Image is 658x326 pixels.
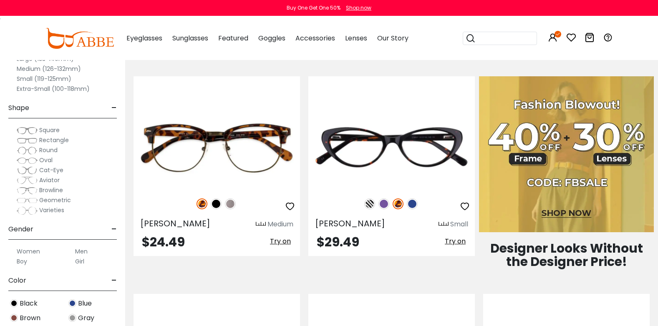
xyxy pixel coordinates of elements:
[8,219,33,239] span: Gender
[20,313,40,323] span: Brown
[267,219,293,229] div: Medium
[134,106,300,190] img: Leopard Chad - Combination,Metal,Plastic ,Adjust Nose Pads
[39,206,64,214] span: Varieties
[126,33,162,43] span: Eyeglasses
[78,298,92,308] span: Blue
[20,298,38,308] span: Black
[17,156,38,165] img: Oval.png
[17,126,38,135] img: Square.png
[442,236,468,247] button: Try on
[39,166,63,174] span: Cat-Eye
[17,166,38,175] img: Cat-Eye.png
[111,98,117,118] span: -
[407,198,418,209] img: Blue
[256,221,266,228] img: size ruler
[39,136,69,144] span: Rectangle
[75,256,84,266] label: Girl
[39,126,60,134] span: Square
[346,4,371,12] div: Shop now
[39,156,53,164] span: Oval
[142,233,185,251] span: $24.49
[68,314,76,322] img: Gray
[17,74,71,84] label: Small (119-125mm)
[140,218,210,229] span: [PERSON_NAME]
[17,64,81,74] label: Medium (126-132mm)
[378,198,389,209] img: Purple
[450,219,468,229] div: Small
[17,176,38,185] img: Aviator.png
[8,271,26,291] span: Color
[267,236,293,247] button: Try on
[258,33,285,43] span: Goggles
[39,146,58,154] span: Round
[445,236,466,246] span: Try on
[490,239,643,271] span: Designer Looks Without the Designer Price!
[45,28,114,49] img: abbeglasses.com
[8,98,29,118] span: Shape
[439,221,449,228] img: size ruler
[75,246,88,256] label: Men
[197,198,207,209] img: Leopard
[393,198,403,209] img: Leopard
[317,233,359,251] span: $29.49
[17,256,27,266] label: Boy
[17,146,38,155] img: Round.png
[342,4,371,11] a: Shop now
[39,176,60,184] span: Aviator
[111,271,117,291] span: -
[17,136,38,145] img: Rectangle.png
[295,33,335,43] span: Accessories
[17,84,90,94] label: Extra-Small (100-118mm)
[10,314,18,322] img: Brown
[377,33,408,43] span: Our Story
[10,299,18,307] img: Black
[308,106,475,190] img: Leopard Elena - Acetate ,Universal Bridge Fit
[39,186,63,194] span: Browline
[172,33,208,43] span: Sunglasses
[17,206,38,215] img: Varieties.png
[211,198,222,209] img: Black
[287,4,340,12] div: Buy One Get One 50%
[17,246,40,256] label: Women
[78,313,94,323] span: Gray
[17,196,38,205] img: Geometric.png
[345,33,367,43] span: Lenses
[315,218,385,229] span: [PERSON_NAME]
[479,76,654,232] img: Fashion Blowout Sale
[17,186,38,195] img: Browline.png
[225,198,236,209] img: Gun
[218,33,248,43] span: Featured
[364,198,375,209] img: Pattern
[270,236,291,246] span: Try on
[39,196,71,204] span: Geometric
[111,219,117,239] span: -
[68,299,76,307] img: Blue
